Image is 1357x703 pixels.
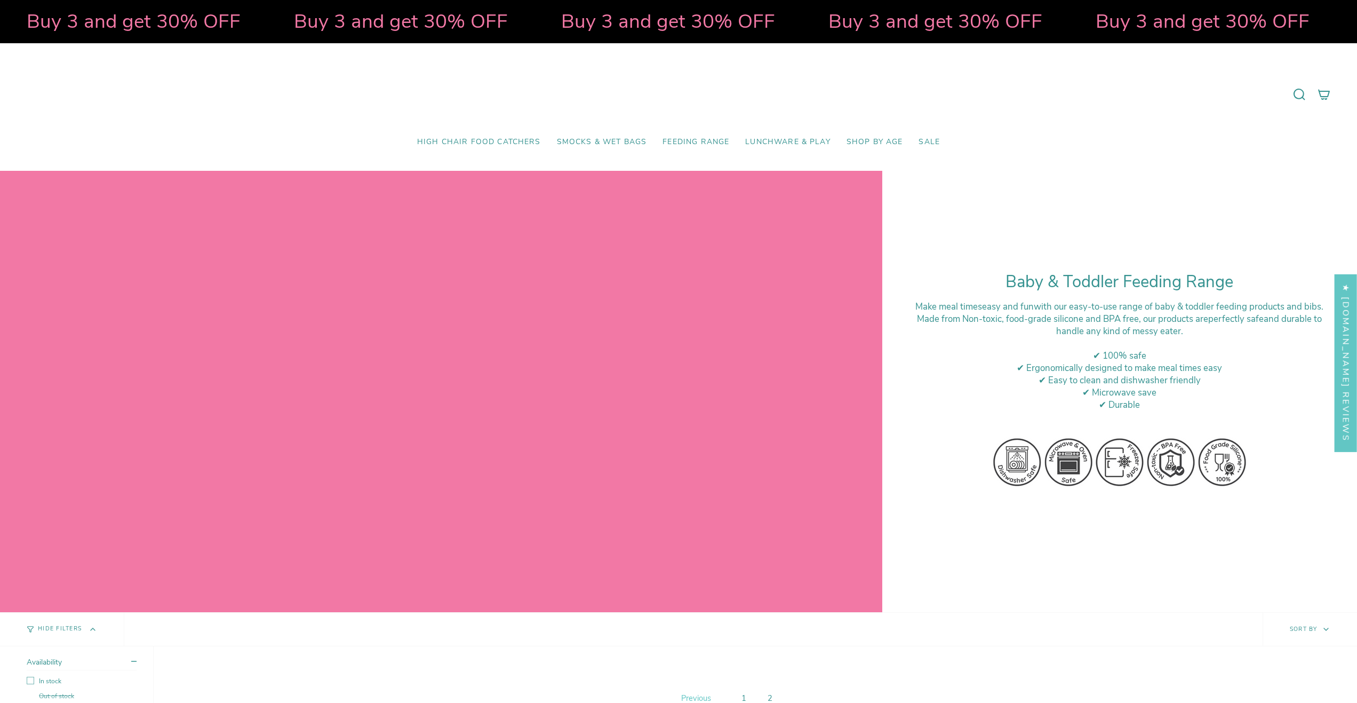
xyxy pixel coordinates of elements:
a: SALE [911,130,948,155]
strong: easy and fun [982,301,1034,313]
div: Click to open Judge.me floating reviews tab [1335,274,1357,452]
strong: Buy 3 and get 30% OFF [5,8,219,35]
div: M [909,313,1330,337]
span: Lunchware & Play [745,138,830,147]
strong: Buy 3 and get 30% OFF [1074,8,1288,35]
span: Sort by [1290,625,1318,633]
span: High Chair Food Catchers [417,138,541,147]
a: Lunchware & Play [737,130,838,155]
span: Shop by Age [847,138,903,147]
a: Smocks & Wet Bags [549,130,655,155]
strong: Buy 3 and get 30% OFF [807,8,1021,35]
div: ✔ 100% safe [909,350,1330,362]
a: Shop by Age [839,130,911,155]
strong: perfectly safe [1208,313,1264,325]
a: High Chair Food Catchers [409,130,549,155]
a: Mumma’s Little Helpers [587,59,771,130]
strong: Buy 3 and get 30% OFF [540,8,754,35]
span: ade from Non-toxic, food-grade silicone and BPA free, our products are and durable to handle any ... [924,313,1322,337]
div: Make meal times with our easy-to-use range of baby & toddler feeding products and bibs. [909,301,1330,313]
div: ✔ Durable [909,399,1330,411]
button: Sort by [1263,613,1357,646]
span: Smocks & Wet Bags [557,138,647,147]
span: SALE [919,138,940,147]
label: In stock [27,677,137,685]
span: Hide Filters [38,626,82,632]
strong: Buy 3 and get 30% OFF [273,8,486,35]
div: ✔ Easy to clean and dishwasher friendly [909,374,1330,386]
div: ✔ Ergonomically designed to make meal times easy [909,362,1330,374]
summary: Availability [27,657,137,670]
a: Feeding Range [654,130,737,155]
span: ✔ Microwave save [1082,386,1156,399]
span: Feeding Range [662,138,729,147]
h1: Baby & Toddler Feeding Range [909,272,1330,292]
span: Availability [27,657,62,667]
